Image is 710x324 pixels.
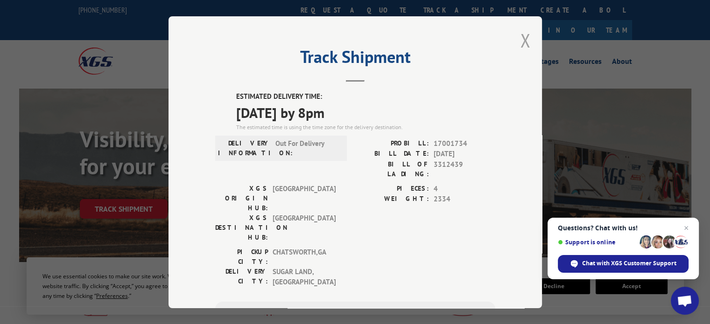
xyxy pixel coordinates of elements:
label: DELIVERY INFORMATION: [218,138,271,158]
label: PROBILL: [355,138,429,149]
label: ESTIMATED DELIVERY TIME: [236,91,495,102]
div: Open chat [671,287,699,315]
span: SUGAR LAND , [GEOGRAPHIC_DATA] [273,266,336,287]
label: XGS ORIGIN HUB: [215,183,268,213]
label: PICKUP CITY: [215,247,268,266]
span: Questions? Chat with us! [558,224,689,232]
label: PIECES: [355,183,429,194]
span: 4 [434,183,495,194]
span: Out For Delivery [275,138,338,158]
span: [GEOGRAPHIC_DATA] [273,183,336,213]
span: [GEOGRAPHIC_DATA] [273,213,336,242]
span: [DATE] [434,149,495,159]
div: Chat with XGS Customer Support [558,255,689,273]
div: The estimated time is using the time zone for the delivery destination. [236,123,495,131]
span: 2334 [434,194,495,205]
label: BILL DATE: [355,149,429,159]
span: Chat with XGS Customer Support [582,259,676,268]
span: Support is online [558,239,636,246]
span: Close chat [681,222,692,234]
button: Close modal [520,28,530,53]
h2: Track Shipment [215,50,495,68]
label: WEIGHT: [355,194,429,205]
label: XGS DESTINATION HUB: [215,213,268,242]
label: DELIVERY CITY: [215,266,268,287]
span: [DATE] by 8pm [236,102,495,123]
span: 17001734 [434,138,495,149]
label: BILL OF LADING: [355,159,429,179]
span: CHATSWORTH , GA [273,247,336,266]
span: 3312439 [434,159,495,179]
